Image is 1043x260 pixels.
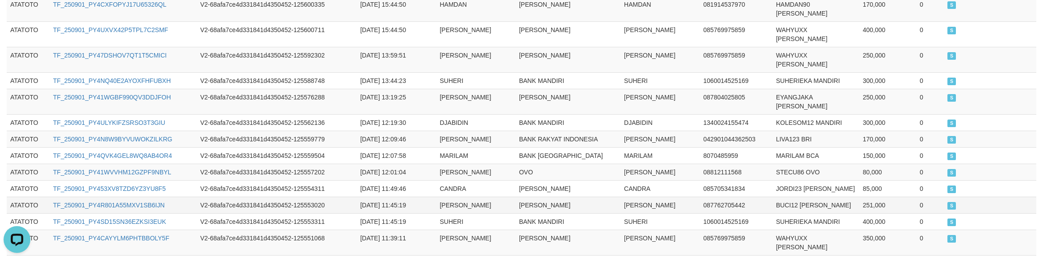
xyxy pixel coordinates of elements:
[53,218,166,225] a: TF_250901_PY4SD15SN36EZKSI3EUK
[436,114,515,131] td: DJABIDIN
[7,213,50,230] td: ATATOTO
[356,164,436,180] td: [DATE] 12:01:04
[859,89,916,114] td: 250,000
[859,147,916,164] td: 150,000
[436,213,515,230] td: SUHERI
[620,47,700,72] td: [PERSON_NAME]
[620,131,700,147] td: [PERSON_NAME]
[700,47,773,72] td: 085769975859
[916,89,944,114] td: 0
[197,72,356,89] td: V2-68afa7ce4d331841d4350452-125588748
[947,202,956,210] span: SUCCESS
[916,131,944,147] td: 0
[916,114,944,131] td: 0
[197,47,356,72] td: V2-68afa7ce4d331841d4350452-125592302
[947,52,956,60] span: SUCCESS
[700,164,773,180] td: 08812111568
[436,72,515,89] td: SUHERI
[772,72,859,89] td: SUHERIEKA MANDIRI
[197,230,356,255] td: V2-68afa7ce4d331841d4350452-125551068
[772,197,859,213] td: BUCI12 [PERSON_NAME]
[947,186,956,193] span: SUCCESS
[53,119,165,126] a: TF_250901_PY4ULYKIFZSRSO3T3GIU
[515,47,620,72] td: [PERSON_NAME]
[916,47,944,72] td: 0
[7,197,50,213] td: ATATOTO
[916,230,944,255] td: 0
[620,72,700,89] td: SUHERI
[197,89,356,114] td: V2-68afa7ce4d331841d4350452-125576288
[197,131,356,147] td: V2-68afa7ce4d331841d4350452-125559779
[859,230,916,255] td: 350,000
[515,21,620,47] td: [PERSON_NAME]
[436,197,515,213] td: [PERSON_NAME]
[515,114,620,131] td: BANK MANDIRI
[620,21,700,47] td: [PERSON_NAME]
[916,197,944,213] td: 0
[7,47,50,72] td: ATATOTO
[916,72,944,89] td: 0
[436,180,515,197] td: CANDRA
[53,1,167,8] a: TF_250901_PY4CXFOPYJ17U65326QL
[620,114,700,131] td: DJABIDIN
[356,89,436,114] td: [DATE] 13:19:25
[947,78,956,85] span: SUCCESS
[436,131,515,147] td: [PERSON_NAME]
[53,185,166,192] a: TF_250901_PY453XV8TZD6YZ3YU8F5
[515,131,620,147] td: BANK RAKYAT INDONESIA
[53,169,172,176] a: TF_250901_PY41WVVHM12GZPF9NBYL
[859,72,916,89] td: 300,000
[197,114,356,131] td: V2-68afa7ce4d331841d4350452-125562136
[859,213,916,230] td: 400,000
[916,21,944,47] td: 0
[7,72,50,89] td: ATATOTO
[916,164,944,180] td: 0
[859,47,916,72] td: 250,000
[700,180,773,197] td: 085705341834
[700,72,773,89] td: 1060014525169
[7,114,50,131] td: ATATOTO
[7,147,50,164] td: ATATOTO
[515,197,620,213] td: [PERSON_NAME]
[436,21,515,47] td: [PERSON_NAME]
[356,21,436,47] td: [DATE] 15:44:50
[356,131,436,147] td: [DATE] 12:09:46
[947,120,956,127] span: SUCCESS
[772,213,859,230] td: SUHERIEKA MANDIRI
[53,136,172,143] a: TF_250901_PY4N8W9BYVUWOKZILKRG
[515,180,620,197] td: [PERSON_NAME]
[436,230,515,255] td: [PERSON_NAME]
[947,153,956,160] span: SUCCESS
[700,131,773,147] td: 042901044362503
[356,72,436,89] td: [DATE] 13:44:23
[4,4,30,30] button: Open LiveChat chat widget
[53,77,171,84] a: TF_250901_PY4NQ40E2AYOXFHFUBXH
[620,197,700,213] td: [PERSON_NAME]
[620,147,700,164] td: MARILAM
[772,89,859,114] td: EYANGJAKA [PERSON_NAME]
[356,213,436,230] td: [DATE] 11:45:19
[620,230,700,255] td: [PERSON_NAME]
[916,147,944,164] td: 0
[356,147,436,164] td: [DATE] 12:07:58
[515,230,620,255] td: [PERSON_NAME]
[859,180,916,197] td: 85,000
[53,202,165,209] a: TF_250901_PY4R801A55MXV1SB6IJN
[515,72,620,89] td: BANK MANDIRI
[947,169,956,177] span: SUCCESS
[356,197,436,213] td: [DATE] 11:45:19
[436,47,515,72] td: [PERSON_NAME]
[356,180,436,197] td: [DATE] 11:49:46
[7,180,50,197] td: ATATOTO
[197,164,356,180] td: V2-68afa7ce4d331841d4350452-125557202
[859,114,916,131] td: 300,000
[916,180,944,197] td: 0
[197,197,356,213] td: V2-68afa7ce4d331841d4350452-125553020
[197,180,356,197] td: V2-68afa7ce4d331841d4350452-125554311
[620,213,700,230] td: SUHERI
[772,47,859,72] td: WAHYUXX [PERSON_NAME]
[620,89,700,114] td: [PERSON_NAME]
[700,21,773,47] td: 085769975859
[859,131,916,147] td: 170,000
[700,147,773,164] td: 8070485959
